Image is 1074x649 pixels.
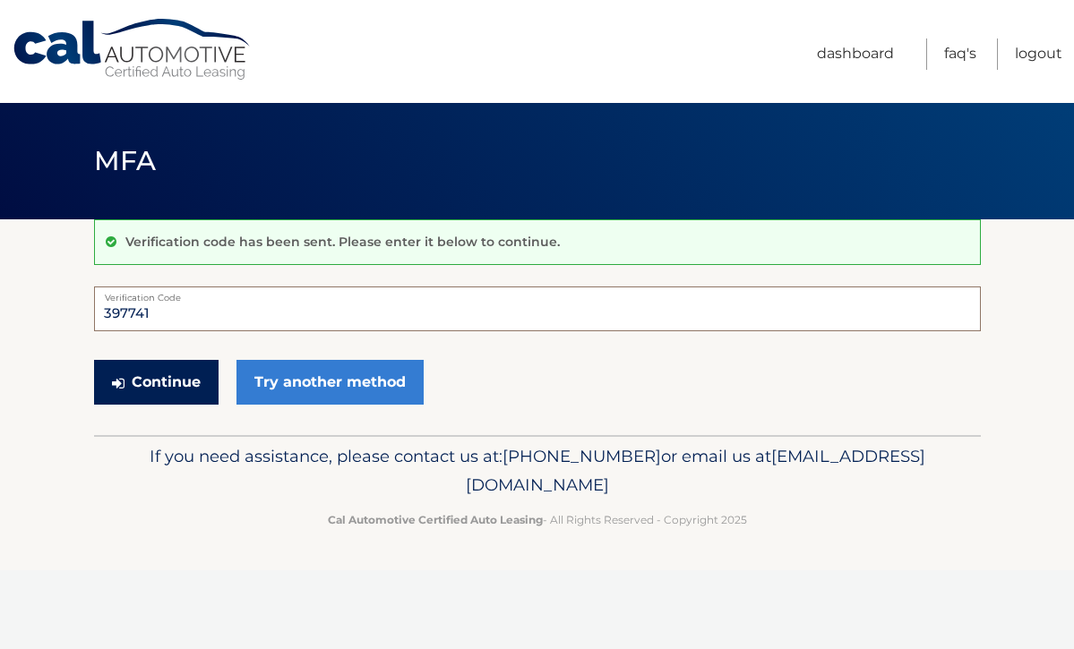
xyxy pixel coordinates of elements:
span: MFA [94,144,157,177]
a: Logout [1015,38,1062,70]
a: FAQ's [944,38,976,70]
p: Verification code has been sent. Please enter it below to continue. [125,234,560,250]
input: Verification Code [94,286,981,331]
span: [EMAIL_ADDRESS][DOMAIN_NAME] [466,446,925,495]
label: Verification Code [94,286,981,301]
a: Try another method [236,360,424,405]
strong: Cal Automotive Certified Auto Leasing [328,513,543,526]
a: Cal Automotive [12,18,253,81]
a: Dashboard [817,38,894,70]
p: If you need assistance, please contact us at: or email us at [106,442,969,500]
span: [PHONE_NUMBER] [503,446,661,466]
p: - All Rights Reserved - Copyright 2025 [106,510,969,529]
button: Continue [94,360,219,405]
